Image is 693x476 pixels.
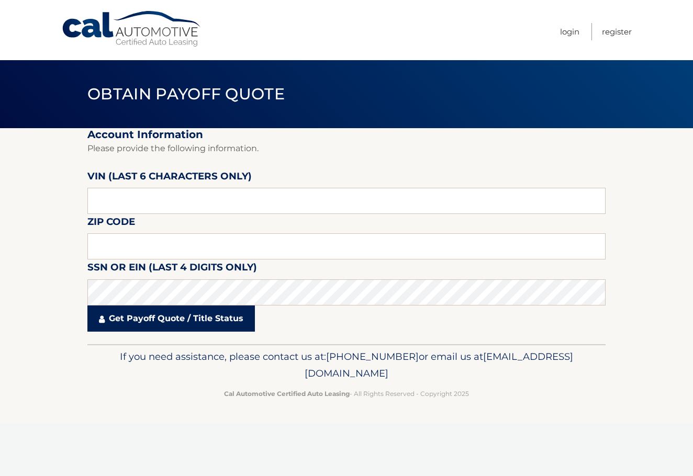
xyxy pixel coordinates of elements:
[326,350,419,362] span: [PHONE_NUMBER]
[94,388,599,399] p: - All Rights Reserved - Copyright 2025
[87,168,252,188] label: VIN (last 6 characters only)
[61,10,203,48] a: Cal Automotive
[87,128,606,141] h2: Account Information
[87,214,135,233] label: Zip Code
[560,23,579,40] a: Login
[224,390,350,398] strong: Cal Automotive Certified Auto Leasing
[87,259,257,279] label: SSN or EIN (last 4 digits only)
[602,23,632,40] a: Register
[94,348,599,382] p: If you need assistance, please contact us at: or email us at
[87,141,606,156] p: Please provide the following information.
[87,84,285,104] span: Obtain Payoff Quote
[87,305,255,332] a: Get Payoff Quote / Title Status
